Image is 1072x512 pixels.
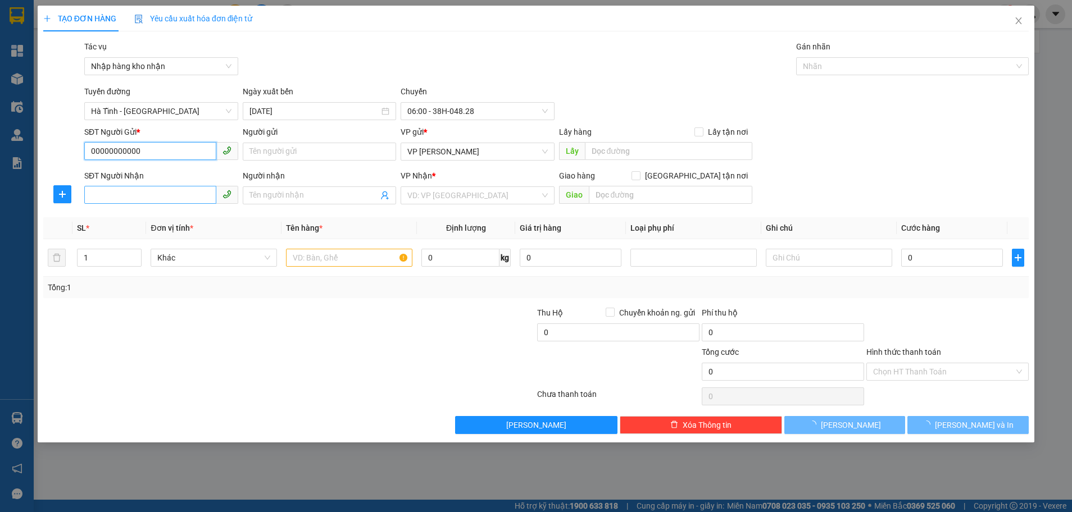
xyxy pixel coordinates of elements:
div: Chưa thanh toán [536,388,701,408]
span: plus [1012,253,1024,262]
input: Ghi Chú [766,249,892,267]
div: Tổng: 1 [48,281,414,294]
span: loading [923,420,935,428]
span: loading [808,420,821,428]
button: plus [53,185,71,203]
span: Xóa Thông tin [683,419,732,431]
th: Ghi chú [761,217,897,239]
span: [PERSON_NAME] [506,419,566,431]
span: close-circle [225,63,232,70]
span: Thu Hộ [537,308,563,317]
label: Tác vụ [84,42,107,51]
button: Close [1003,6,1034,37]
div: Ngày xuất bến [243,85,397,102]
span: [GEOGRAPHIC_DATA] tận nơi [641,170,752,182]
span: plus [43,15,51,22]
span: Tổng cước [702,348,739,356]
span: Chuyển khoản ng. gửi [615,307,699,319]
span: Decrease Value [129,258,141,266]
input: Dọc đường [585,142,752,160]
span: down [132,259,139,266]
span: up [132,251,139,258]
span: Lấy hàng [559,127,592,136]
span: VP Hoàng Liệt [407,143,548,160]
span: Lấy tận nơi [703,126,752,138]
span: Yêu cầu xuất hóa đơn điện tử [134,14,253,23]
span: Tên hàng [286,223,322,232]
div: SĐT Người Nhận [84,170,238,182]
span: TẠO ĐƠN HÀNG [43,14,116,23]
span: Giao [559,186,589,204]
span: Increase Value [129,249,141,258]
div: Người nhận [243,170,397,182]
input: VD: Bàn, Ghế [286,249,412,267]
img: icon [134,15,143,24]
input: 0 [520,249,621,267]
button: [PERSON_NAME] và In [907,416,1029,434]
label: Gán nhãn [796,42,830,51]
span: Giao hàng [559,171,595,180]
span: user-add [380,191,389,200]
span: [PERSON_NAME] [821,419,881,431]
span: [PERSON_NAME] và In [935,419,1014,431]
div: Chuyến [401,85,555,102]
span: Định lượng [446,223,486,232]
span: Đơn vị tính [151,223,193,232]
div: VP gửi [401,126,555,138]
span: Cước hàng [901,223,940,232]
label: Hình thức thanh toán [866,348,941,356]
button: [PERSON_NAME] [455,416,617,434]
span: phone [222,190,231,199]
span: phone [222,146,231,155]
div: Phí thu hộ [702,307,864,323]
span: VP Nhận [401,171,432,180]
span: Khác [157,249,270,266]
span: SL [77,223,86,232]
span: Nhập hàng kho nhận [91,58,231,75]
input: 11/08/2025 [249,105,380,117]
button: plus [1012,249,1024,267]
div: Tuyến đường [84,85,238,102]
span: Lấy [559,142,585,160]
span: close [1014,16,1023,25]
button: [PERSON_NAME] [784,416,906,434]
span: 06:00 - 38H-048.28 [407,103,548,120]
div: SĐT Người Gửi [84,126,238,138]
span: Hà Tĩnh - Hà Nội [91,103,231,120]
button: delete [48,249,66,267]
input: Dọc đường [589,186,752,204]
button: deleteXóa Thông tin [620,416,782,434]
span: kg [499,249,511,267]
span: delete [670,420,678,429]
span: Giá trị hàng [520,223,561,232]
th: Loại phụ phí [626,217,761,239]
span: plus [54,190,71,199]
div: Người gửi [243,126,397,138]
